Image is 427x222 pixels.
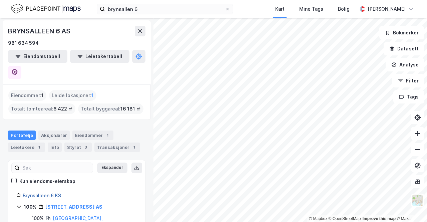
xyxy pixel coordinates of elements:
[82,144,89,151] div: 3
[8,90,46,101] div: Eiendommer :
[363,216,396,221] a: Improve this map
[53,105,73,113] span: 6 422 ㎡
[41,91,44,99] span: 1
[379,26,424,39] button: Bokmerker
[19,177,75,185] div: Kun eiendoms-eierskap
[8,103,75,114] div: Totalt tomteareal :
[104,132,111,139] div: 1
[105,4,225,14] input: Søk på adresse, matrikkel, gårdeiere, leietakere eller personer
[8,26,72,36] div: BRYNSALLEEN 6 AS
[394,190,427,222] iframe: Chat Widget
[48,143,62,152] div: Info
[120,105,141,113] span: 16 181 ㎡
[131,144,137,151] div: 1
[393,90,424,103] button: Tags
[329,216,361,221] a: OpenStreetMap
[97,163,127,173] button: Ekspander
[70,50,129,63] button: Leietakertabell
[8,131,36,140] div: Portefølje
[64,143,92,152] div: Styret
[299,5,323,13] div: Mine Tags
[8,143,45,152] div: Leietakere
[72,131,113,140] div: Eiendommer
[94,143,140,152] div: Transaksjoner
[36,144,42,151] div: 1
[91,91,94,99] span: 1
[45,204,102,210] a: [STREET_ADDRESS] AS
[338,5,350,13] div: Bolig
[392,74,424,87] button: Filter
[49,90,96,101] div: Leide lokasjoner :
[24,203,36,211] div: 100%
[309,216,327,221] a: Mapbox
[275,5,285,13] div: Kart
[8,50,67,63] button: Eiendomstabell
[11,3,81,15] img: logo.f888ab2527a4732fd821a326f86c7f29.svg
[8,39,39,47] div: 981 634 594
[38,131,70,140] div: Aksjonærer
[386,58,424,71] button: Analyse
[368,5,406,13] div: [PERSON_NAME]
[78,103,143,114] div: Totalt byggareal :
[23,193,61,198] a: Brynsalleen 6 KS
[20,163,93,173] input: Søk
[384,42,424,55] button: Datasett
